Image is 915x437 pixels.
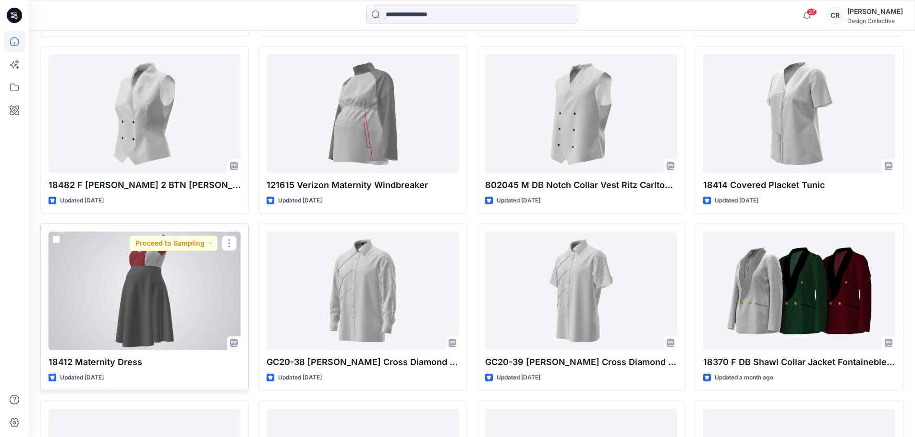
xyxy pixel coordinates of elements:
p: Updated [DATE] [497,373,540,383]
p: GC20-38 [PERSON_NAME] Cross Diamond Shirt [267,355,459,369]
a: 18482 F DB VEST 2 BTN Graton [49,54,241,173]
p: Updated [DATE] [60,373,104,383]
a: 18414 Covered Placket Tunic [703,54,895,173]
a: 121615 Verizon Maternity Windbreaker [267,54,459,173]
p: 18414 Covered Placket Tunic [703,178,895,192]
div: Design Collective [847,17,903,24]
p: Updated [DATE] [60,196,104,206]
a: 18412 Maternity Dress [49,232,241,350]
p: 18482 F [PERSON_NAME] 2 BTN [PERSON_NAME] [49,178,241,192]
div: [PERSON_NAME] [847,6,903,17]
p: 18370 F DB Shawl Collar Jacket Fontainebleau LV [703,355,895,369]
p: GC20-39 [PERSON_NAME] Cross Diamond Details Modern Shirt [485,355,677,369]
p: Updated [DATE] [278,196,322,206]
p: Updated a month ago [715,373,773,383]
a: GC20-39 SS Criss Cross Diamond Details Modern Shirt [485,232,677,350]
p: 18412 Maternity Dress [49,355,241,369]
a: 18370 F DB Shawl Collar Jacket Fontainebleau LV [703,232,895,350]
div: CR [826,7,843,24]
p: 802045 M DB Notch Collar Vest Ritz Carlton [GEOGRAPHIC_DATA] [485,178,677,192]
p: 121615 Verizon Maternity Windbreaker [267,178,459,192]
span: 27 [806,8,817,16]
p: Updated [DATE] [715,196,758,206]
p: Updated [DATE] [278,373,322,383]
a: 802045 M DB Notch Collar Vest Ritz Carlton Atlanta [485,54,677,173]
p: Updated [DATE] [497,196,540,206]
a: GC20-38 LS Criss Cross Diamond Shirt [267,232,459,350]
